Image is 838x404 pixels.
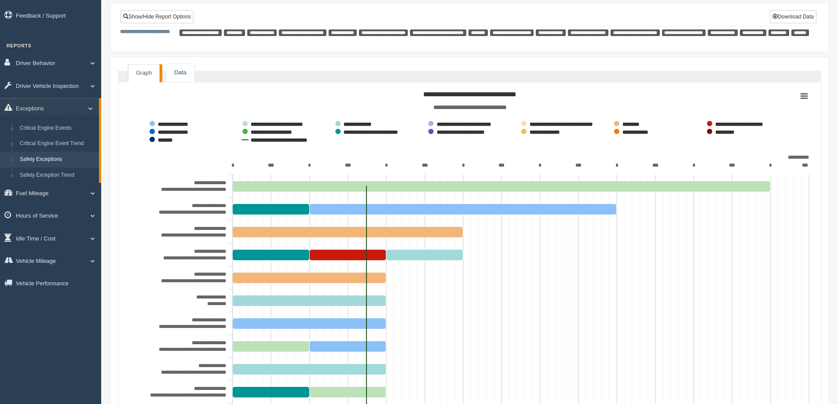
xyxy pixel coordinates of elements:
a: Critical Engine Event Trend [16,136,99,152]
a: Critical Engine Events [16,120,99,136]
button: Download Data [770,10,816,23]
a: Graph [128,64,160,82]
a: Safety Exception Trend [16,167,99,183]
a: Safety Exceptions [16,152,99,167]
a: Data [166,64,194,82]
a: Show/Hide Report Options [121,10,194,23]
